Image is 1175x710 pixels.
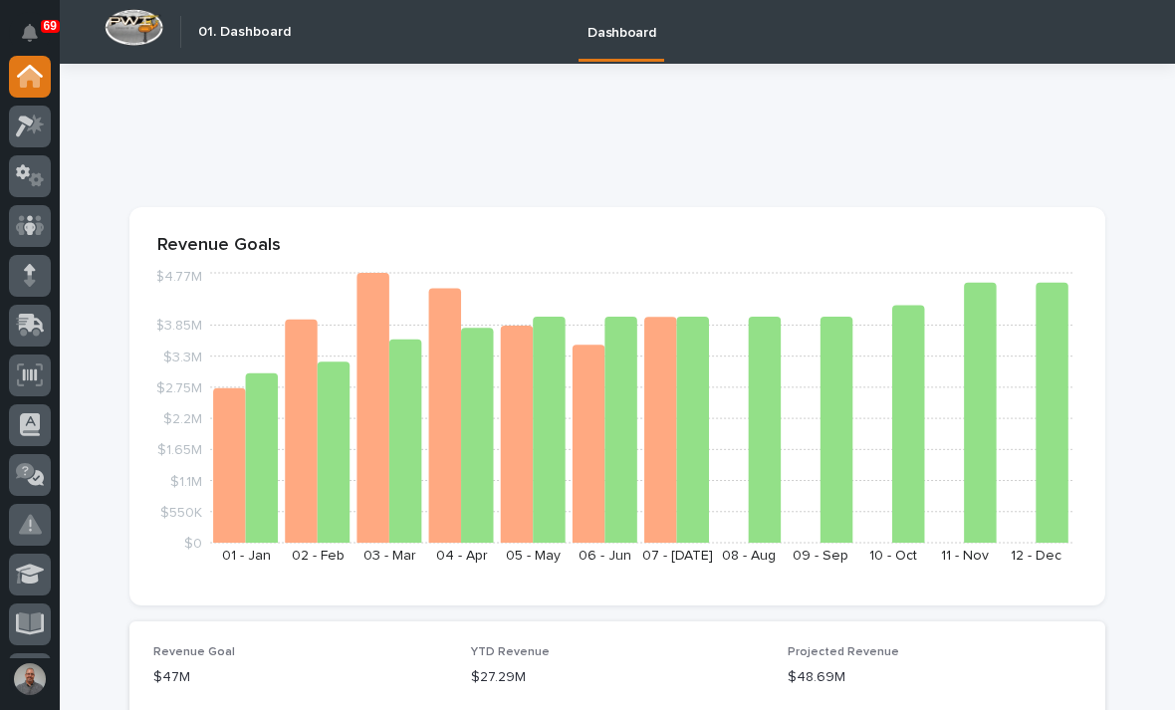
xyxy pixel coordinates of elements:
[157,235,1077,257] p: Revenue Goals
[471,667,765,688] p: $27.29M
[9,658,51,700] button: users-avatar
[160,506,202,520] tspan: $550K
[506,549,561,563] text: 05 - May
[722,549,776,563] text: 08 - Aug
[579,549,631,563] text: 06 - Jun
[793,549,848,563] text: 09 - Sep
[941,549,989,563] text: 11 - Nov
[198,24,291,41] h2: 01. Dashboard
[788,646,899,658] span: Projected Revenue
[642,549,713,563] text: 07 - [DATE]
[156,381,202,395] tspan: $2.75M
[155,320,202,334] tspan: $3.85M
[170,475,202,489] tspan: $1.1M
[105,9,163,46] img: Workspace Logo
[471,646,550,658] span: YTD Revenue
[163,412,202,426] tspan: $2.2M
[155,270,202,284] tspan: $4.77M
[9,12,51,54] button: Notifications
[222,549,271,563] text: 01 - Jan
[157,444,202,458] tspan: $1.65M
[163,351,202,364] tspan: $3.3M
[153,667,447,688] p: $47M
[153,646,235,658] span: Revenue Goal
[436,549,488,563] text: 04 - Apr
[869,549,917,563] text: 10 - Oct
[184,537,202,551] tspan: $0
[292,549,345,563] text: 02 - Feb
[44,19,57,33] p: 69
[363,549,416,563] text: 03 - Mar
[25,24,51,56] div: Notifications69
[1011,549,1061,563] text: 12 - Dec
[788,667,1081,688] p: $48.69M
